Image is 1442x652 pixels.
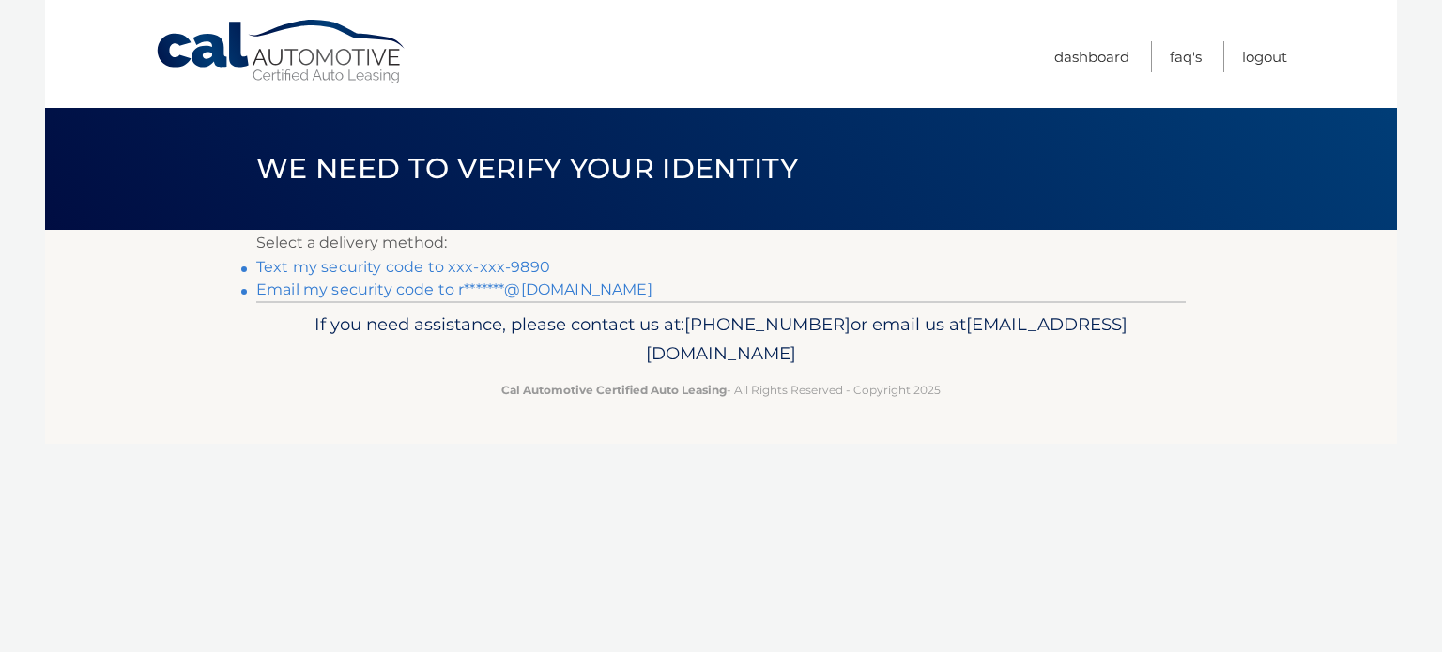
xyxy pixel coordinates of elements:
a: Dashboard [1054,41,1129,72]
a: Text my security code to xxx-xxx-9890 [256,258,550,276]
span: [PHONE_NUMBER] [684,313,851,335]
a: FAQ's [1170,41,1202,72]
a: Cal Automotive [155,19,408,85]
p: Select a delivery method: [256,230,1186,256]
a: Email my security code to r*******@[DOMAIN_NAME] [256,281,652,298]
a: Logout [1242,41,1287,72]
strong: Cal Automotive Certified Auto Leasing [501,383,727,397]
p: - All Rights Reserved - Copyright 2025 [268,380,1174,400]
span: We need to verify your identity [256,151,798,186]
p: If you need assistance, please contact us at: or email us at [268,310,1174,370]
